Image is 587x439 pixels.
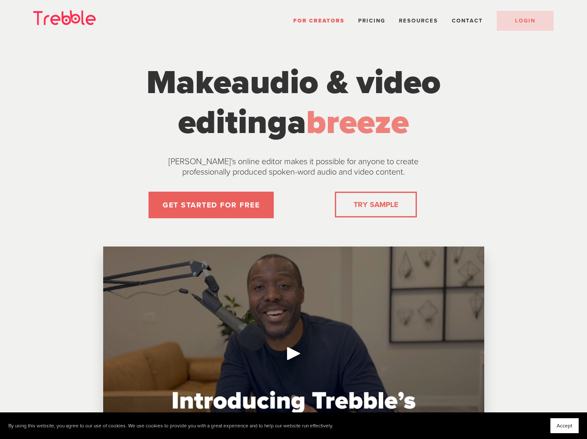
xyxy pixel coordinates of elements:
[293,17,344,24] a: For Creators
[178,103,287,143] span: editing
[8,423,333,429] p: By using this website, you agree to our use of cookies. We use cookies to provide you with a grea...
[231,63,441,103] span: audio & video
[33,10,96,25] img: Trebble
[358,17,385,24] a: Pricing
[497,11,554,31] a: LOGIN
[138,63,450,143] h1: Make a
[350,196,401,213] a: TRY SAMPLE
[452,17,483,24] a: Contact
[399,17,438,24] span: Resources
[515,17,535,24] span: LOGIN
[557,423,572,429] span: Accept
[149,192,274,218] a: GET STARTED FOR FREE
[550,418,579,433] button: Accept
[284,343,304,363] div: Play
[148,157,439,178] p: [PERSON_NAME]’s online editor makes it possible for anyone to create professionally produced spok...
[306,103,409,143] span: breeze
